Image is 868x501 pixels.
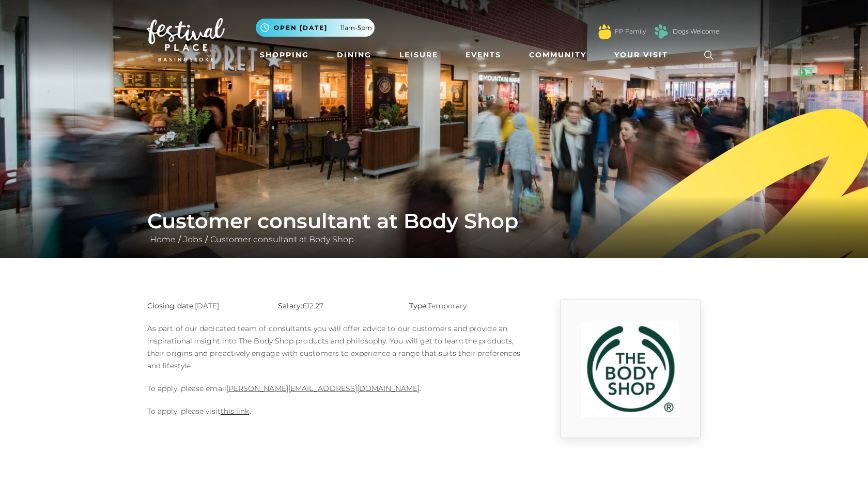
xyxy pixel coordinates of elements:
[278,300,393,312] p: £12.27
[615,27,646,36] a: FP Family
[333,45,376,65] a: Dining
[147,209,721,233] h1: Customer consultant at Body Shop
[181,234,205,244] a: Jobs
[673,27,721,36] a: Dogs Welcome!
[147,18,225,61] img: Festival Place Logo
[610,45,677,65] a: Your Visit
[256,19,375,37] button: Open [DATE] 11am-5pm
[139,209,729,246] div: / /
[147,300,262,312] p: [DATE]
[147,322,524,372] p: As part of our dedicated team of consultants you will offer advice to our customers and provide a...
[147,234,178,244] a: Home
[461,45,505,65] a: Events
[525,45,591,65] a: Community
[581,321,679,417] img: 9_1554819459_jw5k.png
[340,23,372,33] span: 11am-5pm
[409,300,524,312] p: Temporary
[409,301,428,310] strong: Type:
[614,50,668,60] span: Your Visit
[147,382,524,395] p: To apply, please email .
[274,23,328,33] span: Open [DATE]
[395,45,442,65] a: Leisure
[208,234,357,244] a: Customer consultant at Body Shop
[221,406,250,416] a: this link
[147,405,524,417] p: To apply, please visit .
[278,301,302,310] strong: Salary:
[147,301,195,310] strong: Closing date:
[256,45,313,65] a: Shopping
[226,384,420,393] a: [PERSON_NAME][EMAIL_ADDRESS][DOMAIN_NAME]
